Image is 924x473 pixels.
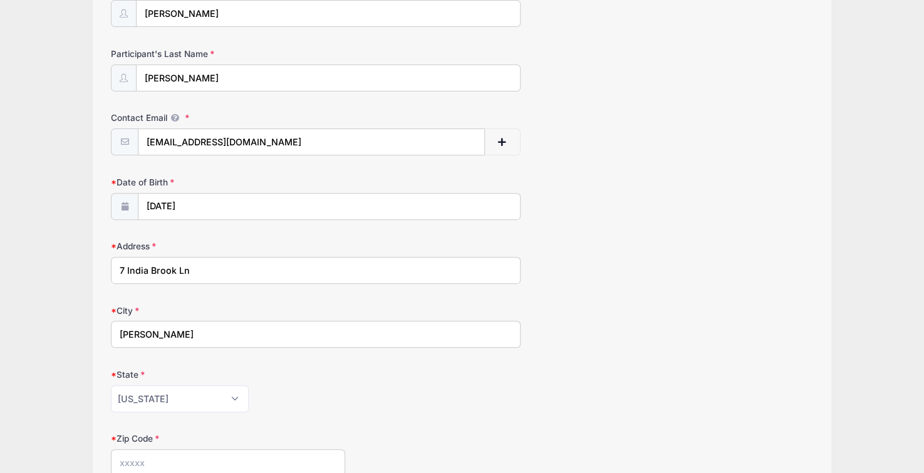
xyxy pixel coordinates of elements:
label: State [111,368,345,381]
label: Contact Email [111,112,345,124]
label: Address [111,240,345,252]
input: mm/dd/yyyy [138,193,520,220]
label: City [111,304,345,317]
label: Participant's Last Name [111,48,345,60]
label: Date of Birth [111,176,345,189]
label: Zip Code [111,432,345,445]
input: email@email.com [138,128,485,155]
input: Participant's Last Name [136,65,521,91]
